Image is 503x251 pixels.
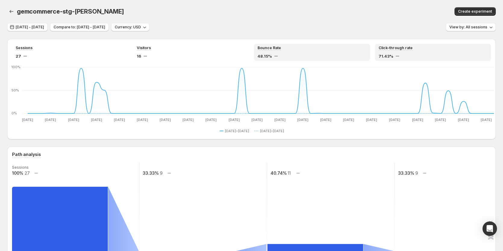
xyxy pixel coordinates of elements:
[255,127,286,135] button: [DATE]–[DATE]
[160,170,163,176] text: 9
[379,53,393,59] span: 71.43%
[12,170,23,176] text: 100%
[398,170,414,176] text: 33.33%
[260,129,284,133] span: [DATE]–[DATE]
[343,118,354,122] text: [DATE]
[183,118,194,122] text: [DATE]
[45,118,56,122] text: [DATE]
[449,25,487,30] span: View by: All sessions
[115,25,141,30] span: Currency: USD
[111,23,149,31] button: Currency: USD
[258,53,272,59] span: 48.15%
[114,118,125,122] text: [DATE]
[483,221,497,236] div: Open Intercom Messenger
[7,23,48,31] button: [DATE] - [DATE]
[16,25,44,30] span: [DATE] - [DATE]
[137,118,148,122] text: [DATE]
[205,118,217,122] text: [DATE]
[389,118,400,122] text: [DATE]
[455,7,496,16] button: Create experiment
[16,46,33,50] span: Sessions
[446,23,496,31] button: View by: All sessions
[270,170,287,176] text: 40.74%
[458,9,492,14] span: Create experiment
[366,118,377,122] text: [DATE]
[160,118,171,122] text: [DATE]
[252,118,263,122] text: [DATE]
[137,53,141,59] span: 16
[288,170,291,176] text: 11
[91,118,102,122] text: [DATE]
[258,46,281,50] span: Bounce Rate
[11,65,20,69] text: 100%
[143,170,159,176] text: 33.33%
[415,170,418,176] text: 9
[229,118,240,122] text: [DATE]
[458,118,469,122] text: [DATE]
[22,118,33,122] text: [DATE]
[17,8,124,15] span: gemcommerce-stg-[PERSON_NAME]
[25,170,30,176] text: 27
[137,46,151,50] span: Visitors
[379,46,413,50] span: Click-through rate
[12,151,41,157] h3: Path analysis
[225,129,249,133] span: [DATE]–[DATE]
[12,165,29,170] text: Sessions
[11,111,17,115] text: 0%
[68,118,79,122] text: [DATE]
[11,88,19,92] text: 50%
[297,118,308,122] text: [DATE]
[54,25,105,30] span: Compare to: [DATE] - [DATE]
[412,118,423,122] text: [DATE]
[481,118,492,122] text: [DATE]
[16,53,21,59] span: 27
[50,23,109,31] button: Compare to: [DATE] - [DATE]
[435,118,446,122] text: [DATE]
[320,118,331,122] text: [DATE]
[274,118,286,122] text: [DATE]
[220,127,252,135] button: [DATE]–[DATE]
